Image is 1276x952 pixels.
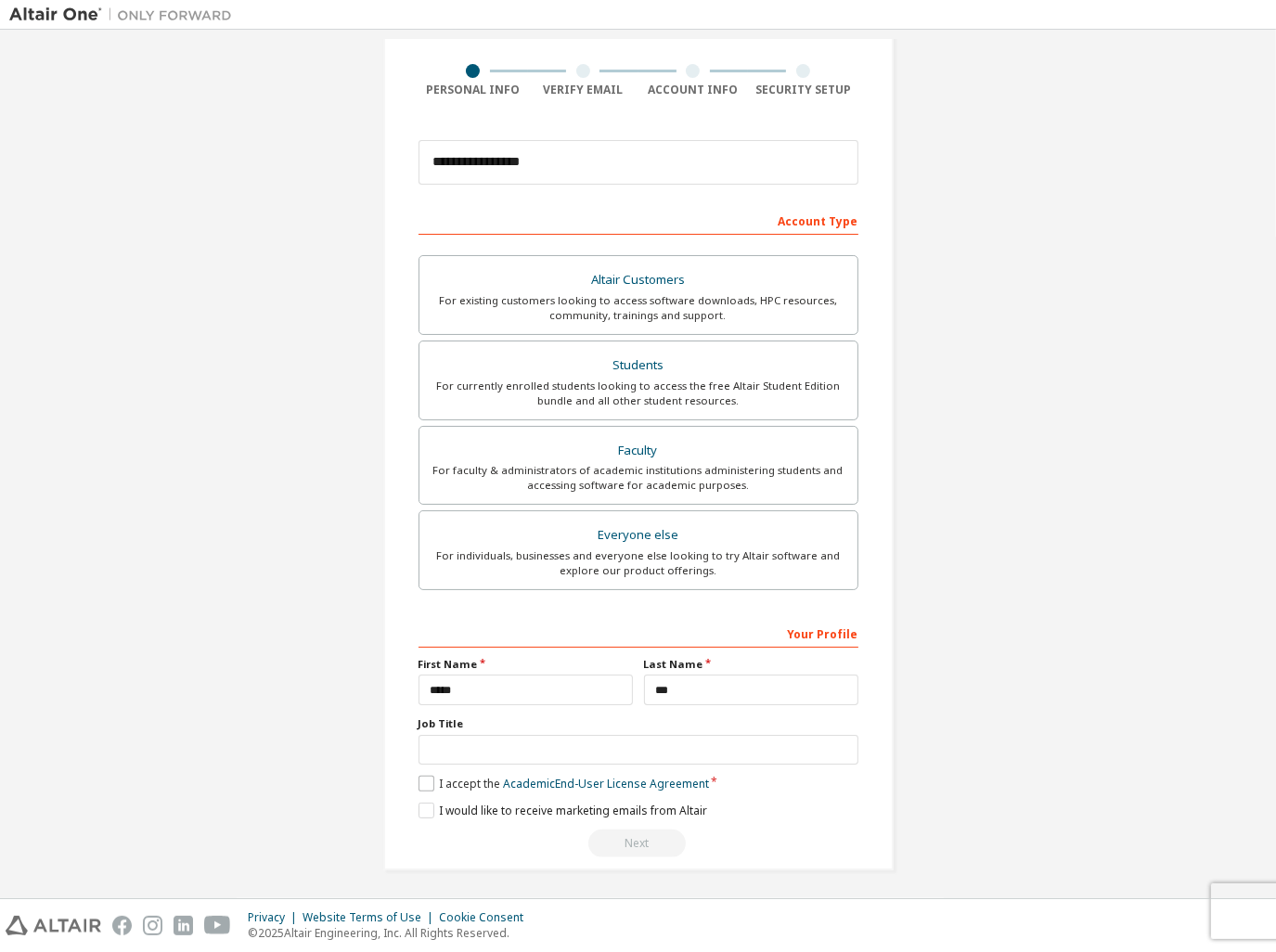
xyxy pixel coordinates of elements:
[419,803,707,818] label: I would like to receive marketing emails from Altair
[112,916,132,935] img: facebook.svg
[419,830,858,857] div: Read and acccept EULA to continue
[748,83,858,97] div: Security Setup
[431,438,846,464] div: Faculty
[431,522,846,548] div: Everyone else
[431,267,846,293] div: Altair Customers
[303,910,439,925] div: Website Terms of Use
[419,205,858,235] div: Account Type
[419,618,858,648] div: Your Profile
[431,379,846,408] div: For currently enrolled students looking to access the free Altair Student Edition bundle and all ...
[431,463,846,493] div: For faculty & administrators of academic institutions administering students and accessing softwa...
[9,6,241,24] img: Altair One
[431,293,846,323] div: For existing customers looking to access software downloads, HPC resources, community, trainings ...
[419,716,858,731] label: Job Title
[439,910,535,925] div: Cookie Consent
[644,657,858,672] label: Last Name
[528,83,638,97] div: Verify Email
[6,916,101,935] img: altair_logo.svg
[419,776,709,791] label: I accept the
[419,657,633,672] label: First Name
[248,925,535,941] p: © 2025 Altair Engineering, Inc. All Rights Reserved.
[419,83,529,97] div: Personal Info
[638,83,749,97] div: Account Info
[503,776,709,791] a: Academic End-User License Agreement
[143,916,162,935] img: instagram.svg
[431,353,846,379] div: Students
[174,916,193,935] img: linkedin.svg
[204,916,231,935] img: youtube.svg
[431,548,846,578] div: For individuals, businesses and everyone else looking to try Altair software and explore our prod...
[248,910,303,925] div: Privacy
